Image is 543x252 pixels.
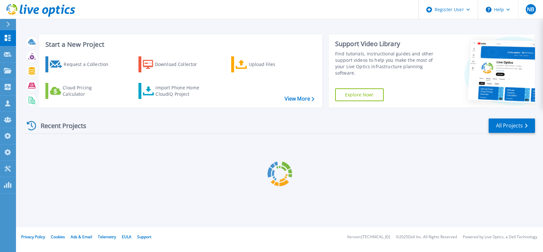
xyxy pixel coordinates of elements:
[138,56,210,72] a: Download Collector
[155,85,205,97] div: Import Phone Home CloudIQ Project
[25,118,95,134] div: Recent Projects
[98,234,116,240] a: Telemetry
[231,56,303,72] a: Upload Files
[335,88,384,101] a: Explore Now!
[396,235,457,239] li: © 2025 Dell Inc. All Rights Reserved
[335,51,439,76] div: Find tutorials, instructional guides and other support videos to help you make the most of your L...
[137,234,151,240] a: Support
[285,96,314,102] a: View More
[45,56,117,72] a: Request a Collection
[463,235,537,239] li: Powered by Live Optics, a Dell Technology
[45,41,314,48] h3: Start a New Project
[64,58,115,71] div: Request a Collection
[21,234,45,240] a: Privacy Policy
[347,235,390,239] li: Version: [TECHNICAL_ID]
[63,85,114,97] div: Cloud Pricing Calculator
[122,234,131,240] a: EULA
[489,118,535,133] a: All Projects
[335,40,439,48] div: Support Video Library
[249,58,300,71] div: Upload Files
[155,58,206,71] div: Download Collector
[51,234,65,240] a: Cookies
[45,83,117,99] a: Cloud Pricing Calculator
[527,7,534,12] span: NB
[71,234,92,240] a: Ads & Email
